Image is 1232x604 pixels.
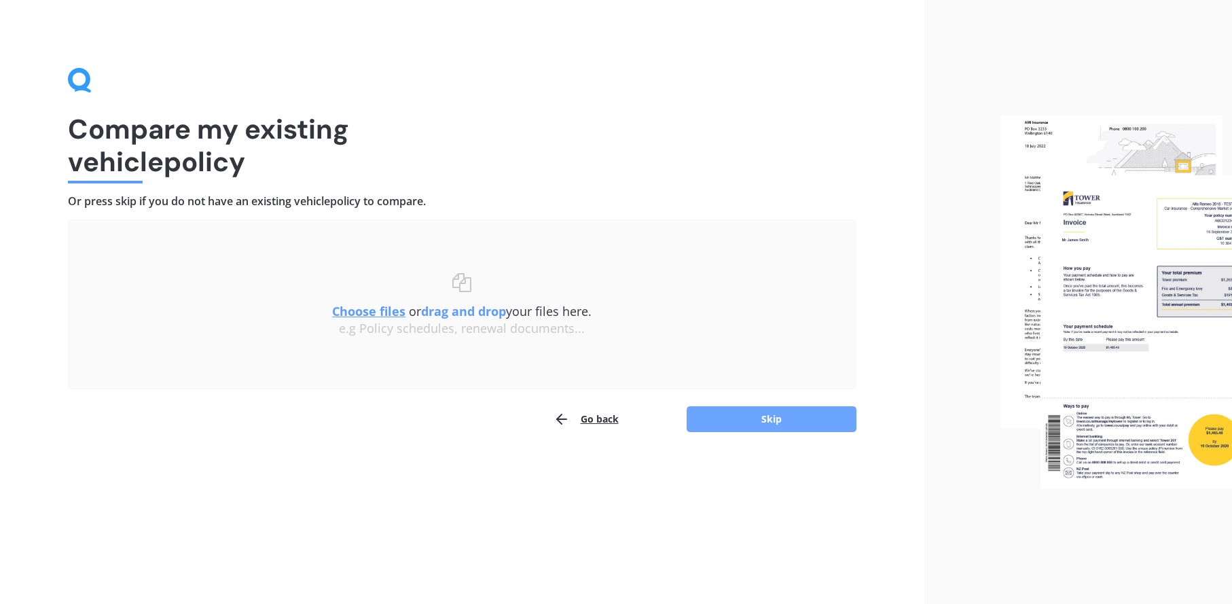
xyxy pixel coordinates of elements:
[68,194,856,209] h4: Or press skip if you do not have an existing vehicle policy to compare.
[332,303,405,319] u: Choose files
[554,406,619,433] button: Go back
[95,321,829,336] div: e.g Policy schedules, renewal documents...
[332,303,592,319] span: or your files here.
[421,303,506,319] b: drag and drop
[687,406,856,432] button: Skip
[1000,116,1232,489] img: files.webp
[68,113,856,178] h1: Compare my existing vehicle policy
